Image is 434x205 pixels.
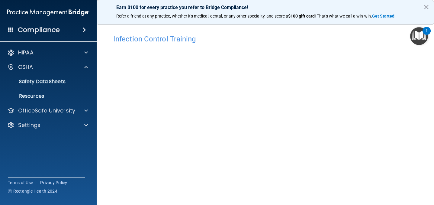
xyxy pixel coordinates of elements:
span: ! That's what we call a win-win. [315,14,372,18]
a: OfficeSafe University [7,107,88,114]
a: Get Started [372,14,395,18]
strong: $100 gift card [288,14,315,18]
a: OSHA [7,63,88,71]
a: HIPAA [7,49,88,56]
img: PMB logo [7,6,89,18]
span: Ⓒ Rectangle Health 2024 [8,188,57,194]
h4: Compliance [18,26,60,34]
div: 1 [426,31,428,39]
p: HIPAA [18,49,34,56]
p: Resources [4,93,86,99]
p: OfficeSafe University [18,107,75,114]
p: OSHA [18,63,33,71]
button: Open Resource Center, 1 new notification [410,27,428,45]
p: Earn $100 for every practice you refer to Bridge Compliance! [116,5,414,10]
span: Refer a friend at any practice, whether it's medical, dental, or any other speciality, and score a [116,14,288,18]
h4: Infection Control Training [113,35,417,43]
a: Terms of Use [8,180,33,186]
p: Safety Data Sheets [4,79,86,85]
a: Privacy Policy [40,180,67,186]
p: Settings [18,122,40,129]
button: Close [423,2,429,12]
a: Settings [7,122,88,129]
